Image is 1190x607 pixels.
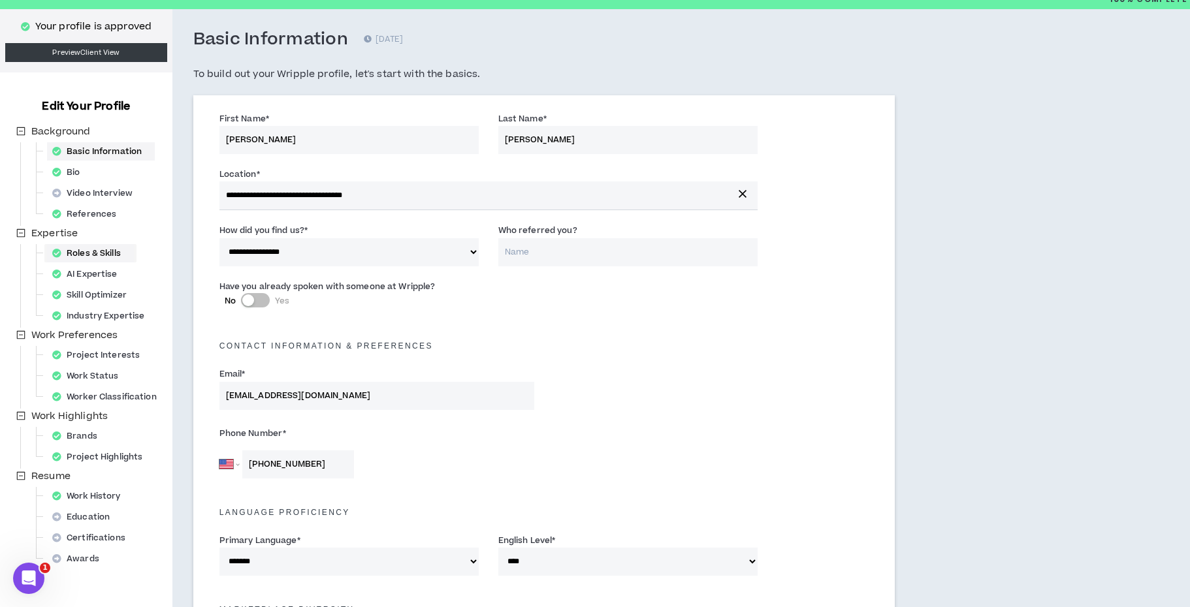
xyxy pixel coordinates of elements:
label: Primary Language [219,530,300,551]
span: No [225,295,236,307]
span: Work Preferences [31,328,118,342]
div: Work Status [47,367,131,385]
div: Bio [47,163,93,181]
span: 1 [40,563,50,573]
div: Certifications [47,529,138,547]
span: Work Preferences [29,328,120,343]
div: Brands [47,427,110,445]
label: English Level [498,530,556,551]
h3: Basic Information [193,29,348,51]
div: Industry Expertise [47,307,157,325]
span: Work Highlights [29,409,110,424]
label: First Name [219,108,269,129]
a: PreviewClient View [5,43,167,62]
div: Project Interests [47,346,153,364]
h3: Edit Your Profile [37,99,135,114]
input: First Name [219,126,479,154]
label: Email [219,364,246,384]
div: Education [47,508,123,526]
label: Who referred you? [498,220,577,241]
h5: Contact Information & preferences [210,341,879,350]
span: Expertise [31,226,78,240]
span: Resume [29,469,73,484]
div: Basic Information [47,142,155,161]
span: minus-square [16,411,25,420]
div: Work History [47,487,134,505]
span: minus-square [16,228,25,238]
div: Awards [47,550,112,568]
div: Video Interview [47,184,146,202]
input: Enter Email [219,382,534,410]
span: Expertise [29,226,80,241]
div: Skill Optimizer [47,286,140,304]
label: Phone Number [219,423,534,444]
p: [DATE] [364,33,403,46]
iframe: Intercom live chat [13,563,44,594]
div: Roles & Skills [47,244,134,262]
div: Project Highlights [47,448,155,466]
h5: Language Proficiency [210,508,879,517]
span: Yes [275,295,289,307]
label: How did you find us? [219,220,308,241]
div: AI Expertise [47,265,131,283]
button: NoYes [241,293,270,307]
h5: To build out your Wripple profile, let's start with the basics. [193,67,895,82]
input: Name [498,238,758,266]
input: Last Name [498,126,758,154]
span: minus-square [16,471,25,480]
span: Background [29,124,93,140]
span: minus-square [16,127,25,136]
span: Work Highlights [31,409,108,423]
span: minus-square [16,330,25,339]
label: Location [219,164,260,185]
p: Your profile is approved [35,20,152,34]
span: Background [31,125,90,138]
span: Resume [31,469,71,483]
div: Worker Classification [47,388,170,406]
label: Have you already spoken with someone at Wripple? [219,276,436,297]
label: Last Name [498,108,547,129]
div: References [47,205,129,223]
